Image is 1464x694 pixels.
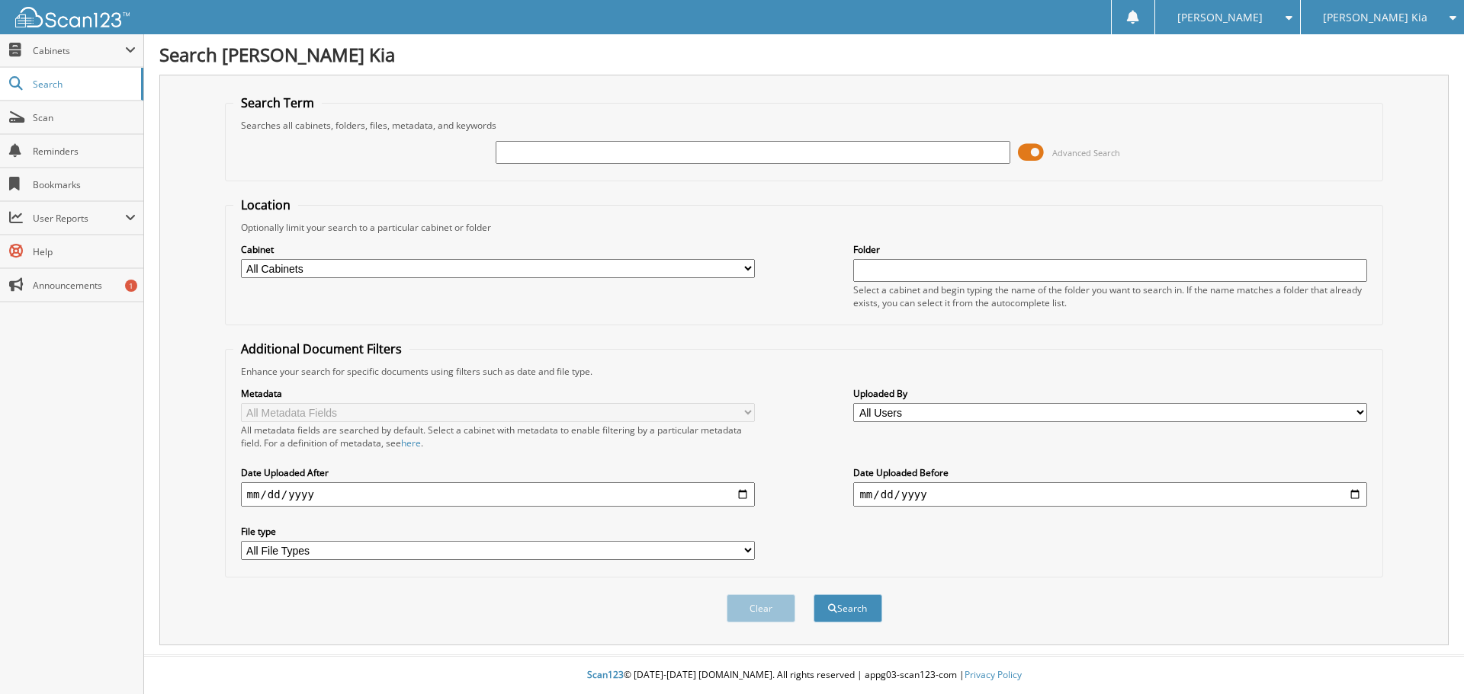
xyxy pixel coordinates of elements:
label: Metadata [241,387,755,400]
a: here [401,437,421,449]
span: User Reports [33,212,125,225]
div: Searches all cabinets, folders, files, metadata, and keywords [233,119,1376,132]
div: Select a cabinet and begin typing the name of the folder you want to search in. If the name match... [853,283,1367,309]
div: © [DATE]-[DATE] [DOMAIN_NAME]. All rights reserved | appg03-scan123-com | [144,657,1464,694]
label: File type [241,525,755,538]
span: Search [33,78,133,91]
span: Bookmarks [33,178,136,191]
label: Date Uploaded After [241,466,755,479]
iframe: Chat Widget [1388,621,1464,694]
div: All metadata fields are searched by default. Select a cabinet with metadata to enable filtering b... [241,424,755,449]
label: Date Uploaded Before [853,466,1367,479]
div: 1 [125,280,137,292]
h1: Search [PERSON_NAME] Kia [159,42,1449,67]
legend: Additional Document Filters [233,341,409,357]
img: scan123-logo-white.svg [15,7,130,27]
span: Scan [33,111,136,124]
span: Announcements [33,279,136,292]
span: Scan123 [587,668,624,681]
span: Reminders [33,145,136,158]
a: Privacy Policy [965,668,1022,681]
button: Clear [727,594,795,622]
button: Search [814,594,882,622]
div: Enhance your search for specific documents using filters such as date and file type. [233,365,1376,378]
span: [PERSON_NAME] Kia [1323,13,1427,22]
legend: Search Term [233,94,322,111]
legend: Location [233,197,298,213]
label: Cabinet [241,243,755,256]
span: [PERSON_NAME] [1177,13,1263,22]
div: Optionally limit your search to a particular cabinet or folder [233,221,1376,234]
label: Folder [853,243,1367,256]
span: Advanced Search [1052,147,1120,158]
span: Cabinets [33,44,125,57]
label: Uploaded By [853,387,1367,400]
span: Help [33,245,136,258]
input: start [241,482,755,507]
input: end [853,482,1367,507]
